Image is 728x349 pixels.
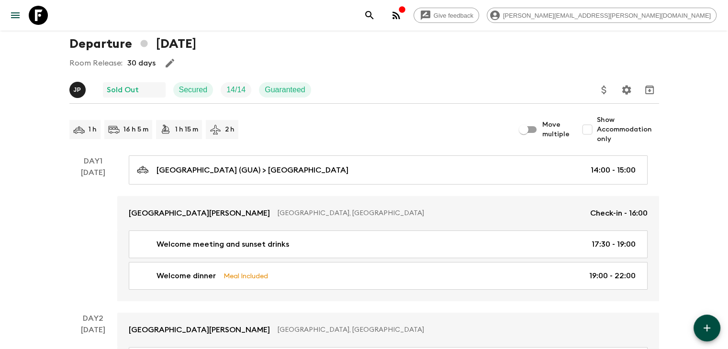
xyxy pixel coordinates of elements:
[542,120,570,139] span: Move multiple
[617,80,636,99] button: Settings
[129,230,648,258] a: Welcome meeting and sunset drinks17:30 - 19:00
[69,155,117,167] p: Day 1
[278,208,582,218] p: [GEOGRAPHIC_DATA], [GEOGRAPHIC_DATA]
[157,164,348,176] p: [GEOGRAPHIC_DATA] (GUA) > [GEOGRAPHIC_DATA]
[589,270,636,282] p: 19:00 - 22:00
[74,86,81,94] p: J P
[157,270,216,282] p: Welcome dinner
[107,84,139,96] p: Sold Out
[594,80,614,99] button: Update Price, Early Bird Discount and Costs
[81,167,105,301] div: [DATE]
[597,115,659,144] span: Show Accommodation only
[592,239,636,250] p: 17:30 - 19:00
[278,325,640,335] p: [GEOGRAPHIC_DATA], [GEOGRAPHIC_DATA]
[590,207,648,219] p: Check-in - 16:00
[129,207,270,219] p: [GEOGRAPHIC_DATA][PERSON_NAME]
[129,155,648,185] a: [GEOGRAPHIC_DATA] (GUA) > [GEOGRAPHIC_DATA]14:00 - 15:00
[487,8,717,23] div: [PERSON_NAME][EMAIL_ADDRESS][PERSON_NAME][DOMAIN_NAME]
[69,82,88,98] button: JP
[123,125,148,134] p: 16 h 5 m
[117,313,659,347] a: [GEOGRAPHIC_DATA][PERSON_NAME][GEOGRAPHIC_DATA], [GEOGRAPHIC_DATA]
[221,82,251,98] div: Trip Fill
[414,8,479,23] a: Give feedback
[69,57,123,69] p: Room Release:
[69,313,117,324] p: Day 2
[428,12,479,19] span: Give feedback
[173,82,213,98] div: Secured
[179,84,208,96] p: Secured
[127,57,156,69] p: 30 days
[69,85,88,92] span: Julio Posadas
[69,34,196,54] h1: Departure [DATE]
[640,80,659,99] button: Archive (Completed, Cancelled or Unsynced Departures only)
[498,12,716,19] span: [PERSON_NAME][EMAIL_ADDRESS][PERSON_NAME][DOMAIN_NAME]
[129,324,270,336] p: [GEOGRAPHIC_DATA][PERSON_NAME]
[591,164,636,176] p: 14:00 - 15:00
[117,196,659,230] a: [GEOGRAPHIC_DATA][PERSON_NAME][GEOGRAPHIC_DATA], [GEOGRAPHIC_DATA]Check-in - 16:00
[175,125,198,134] p: 1 h 15 m
[360,6,379,25] button: search adventures
[226,84,246,96] p: 14 / 14
[225,125,235,134] p: 2 h
[157,239,289,250] p: Welcome meeting and sunset drinks
[129,262,648,290] a: Welcome dinnerMeal Included19:00 - 22:00
[265,84,305,96] p: Guaranteed
[224,271,268,281] p: Meal Included
[89,125,97,134] p: 1 h
[6,6,25,25] button: menu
